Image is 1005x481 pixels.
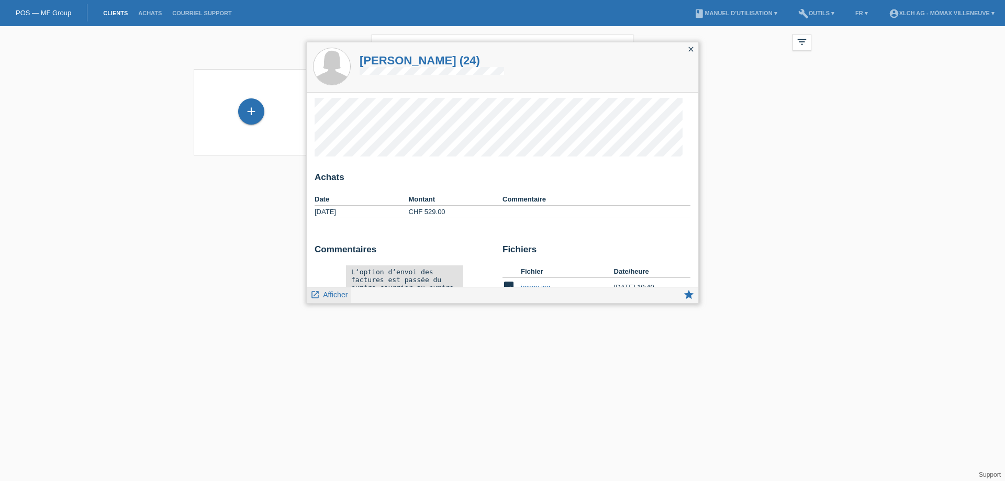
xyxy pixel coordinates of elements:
[310,287,348,300] a: launch Afficher
[884,10,1000,16] a: account_circleXLCH AG - Mömax Villeneuve ▾
[323,290,348,299] span: Afficher
[502,193,690,206] th: Commentaire
[315,172,690,188] h2: Achats
[351,268,458,299] div: L‘option d‘envoi des factures est passée du numéro courrier au numéro e-mail.
[796,36,808,48] i: filter_list
[614,278,676,297] td: [DATE] 10:40
[315,206,409,218] td: [DATE]
[315,193,409,206] th: Date
[979,471,1001,478] a: Support
[616,40,628,52] i: close
[521,265,614,278] th: Fichier
[614,265,676,278] th: Date/heure
[694,8,705,19] i: book
[360,54,504,67] a: [PERSON_NAME] (24)
[167,10,237,16] a: Courriel Support
[689,10,782,16] a: bookManuel d’utilisation ▾
[687,45,695,53] i: close
[310,290,320,299] i: launch
[16,9,71,17] a: POS — MF Group
[239,103,264,120] div: Enregistrer le client
[793,10,840,16] a: buildOutils ▾
[521,283,550,291] a: image.jpg
[315,244,495,260] h2: Commentaires
[502,280,515,293] i: image
[133,10,167,16] a: Achats
[98,10,133,16] a: Clients
[409,206,503,218] td: CHF 529.00
[683,289,695,300] i: star
[683,290,695,303] a: star
[798,8,809,19] i: build
[889,8,899,19] i: account_circle
[409,193,503,206] th: Montant
[502,244,690,260] h2: Fichiers
[372,34,633,59] input: Recherche...
[850,10,873,16] a: FR ▾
